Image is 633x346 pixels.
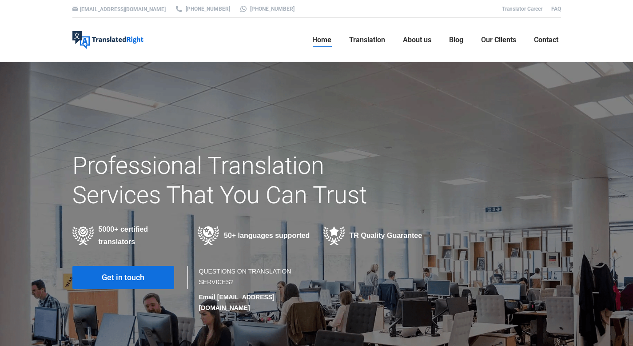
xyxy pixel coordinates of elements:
a: FAQ [551,6,561,12]
div: 5000+ certified translators [72,223,185,248]
a: Translation [346,26,388,54]
a: Home [310,26,334,54]
img: Translated Right [72,31,143,49]
span: Translation [349,36,385,44]
div: 50+ languages supported [198,226,310,245]
span: Get in touch [102,273,144,282]
a: Contact [531,26,561,54]
a: Get in touch [72,266,174,289]
div: TR Quality Guarantee [323,226,436,245]
a: [EMAIL_ADDRESS][DOMAIN_NAME] [80,6,166,12]
span: Blog [449,36,463,44]
a: [PHONE_NUMBER] [239,5,295,13]
a: About us [400,26,434,54]
strong: Email [EMAIL_ADDRESS][DOMAIN_NAME] [199,294,275,311]
span: Home [312,36,331,44]
a: Our Clients [478,26,519,54]
a: Blog [446,26,466,54]
h1: Professional Translation Services That You Can Trust [72,151,394,210]
a: [PHONE_NUMBER] [175,5,230,13]
span: About us [403,36,431,44]
img: Professional Certified Translators providing translation services in various industries in 50+ la... [72,226,94,245]
a: Translator Career [502,6,542,12]
span: Contact [534,36,558,44]
div: QUESTIONS ON TRANSLATION SERVICES? [199,266,308,313]
span: Our Clients [481,36,516,44]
